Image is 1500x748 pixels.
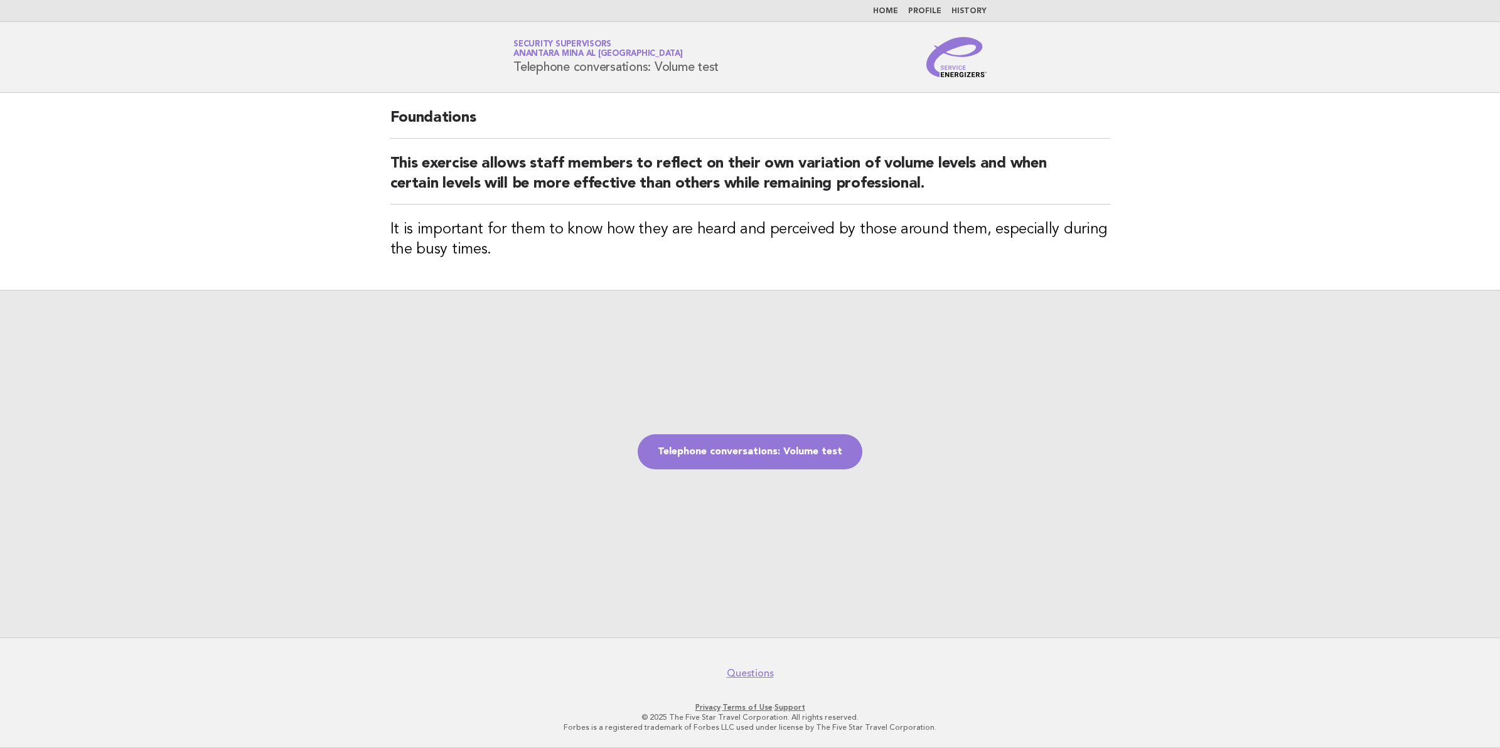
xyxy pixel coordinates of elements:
h2: Foundations [390,108,1110,139]
a: Home [873,8,898,15]
h3: It is important for them to know how they are heard and perceived by those around them, especiall... [390,220,1110,260]
p: · · [366,702,1134,712]
a: Profile [908,8,941,15]
a: Questions [727,667,774,680]
h2: This exercise allows staff members to reflect on their own variation of volume levels and when ce... [390,154,1110,205]
img: Service Energizers [926,37,987,77]
span: Anantara Mina al [GEOGRAPHIC_DATA] [513,50,683,58]
a: Security SupervisorsAnantara Mina al [GEOGRAPHIC_DATA] [513,40,683,58]
a: Terms of Use [722,703,773,712]
a: Telephone conversations: Volume test [638,434,862,469]
a: Privacy [695,703,721,712]
h1: Telephone conversations: Volume test [513,41,719,73]
a: Support [774,703,805,712]
p: Forbes is a registered trademark of Forbes LLC used under license by The Five Star Travel Corpora... [366,722,1134,732]
p: © 2025 The Five Star Travel Corporation. All rights reserved. [366,712,1134,722]
a: History [951,8,987,15]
